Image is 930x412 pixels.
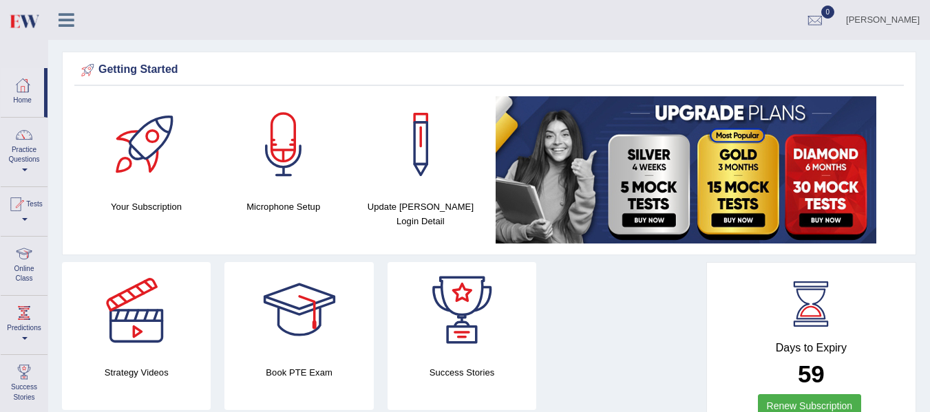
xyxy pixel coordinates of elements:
[222,199,345,214] h4: Microphone Setup
[496,96,876,243] img: small5.jpg
[722,342,900,354] h4: Days to Expiry
[359,199,482,228] h4: Update [PERSON_NAME] Login Detail
[821,6,835,19] span: 0
[1,237,47,291] a: Online Class
[388,365,536,380] h4: Success Stories
[1,187,47,232] a: Tests
[1,296,47,350] a: Predictions
[1,68,44,113] a: Home
[224,365,373,380] h4: Book PTE Exam
[1,118,47,182] a: Practice Questions
[78,60,900,80] div: Getting Started
[62,365,211,380] h4: Strategy Videos
[85,199,208,214] h4: Your Subscription
[798,360,825,387] b: 59
[1,355,47,409] a: Success Stories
